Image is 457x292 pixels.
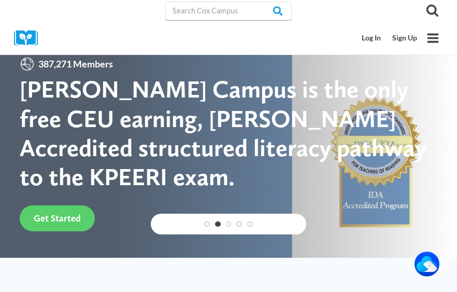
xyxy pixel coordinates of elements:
[356,29,387,48] a: Log In
[226,221,232,227] a: 3
[356,29,423,48] nav: Secondary Mobile Navigation
[423,28,443,48] button: Open menu
[387,29,423,48] a: Sign Up
[20,75,437,191] div: [PERSON_NAME] Campus is the only free CEU earning, [PERSON_NAME] Accredited structured literacy p...
[14,30,45,46] img: Cox Campus
[35,57,117,72] span: 387,271 Members
[215,221,221,227] a: 2
[236,221,242,227] a: 4
[204,221,210,227] a: 1
[165,2,292,20] input: Search Cox Campus
[247,221,253,227] a: 5
[20,205,95,231] a: Get Started
[34,213,81,224] span: Get Started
